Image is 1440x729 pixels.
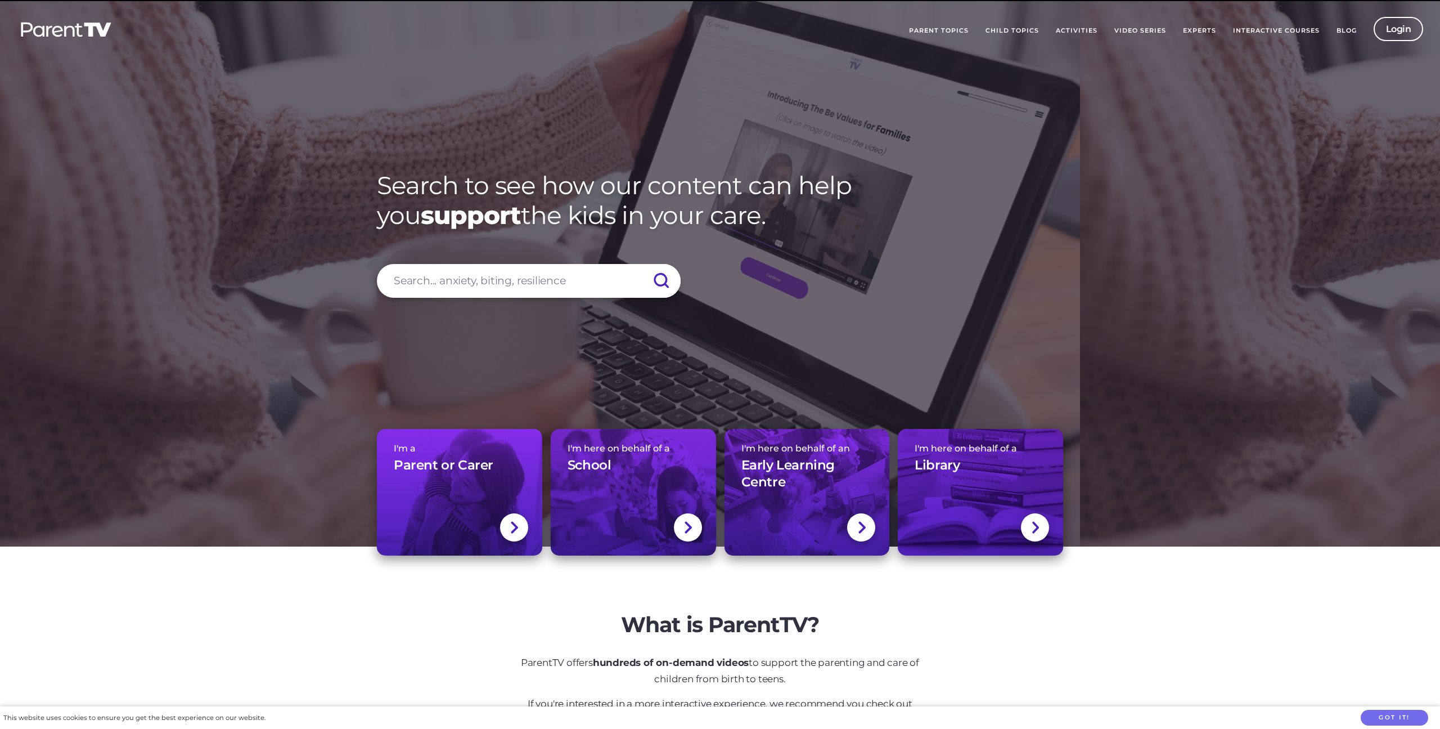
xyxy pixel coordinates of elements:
a: Child Topics [977,17,1047,45]
a: Parent Topics [901,17,977,45]
a: Video Series [1106,17,1174,45]
button: Got it! [1361,710,1428,726]
h3: Parent or Carer [394,457,493,474]
h2: What is ParentTV? [509,612,931,638]
a: Login [1374,17,1424,41]
strong: hundreds of on-demand videos [593,657,749,668]
a: Experts [1174,17,1225,45]
h3: Early Learning Centre [741,457,873,491]
strong: support [421,200,521,230]
span: I'm here on behalf of an [741,443,873,454]
a: I'm aParent or Carer [377,429,542,556]
a: Blog [1328,17,1365,45]
div: This website uses cookies to ensure you get the best experience on our website. [3,712,265,724]
img: parenttv-logo-white.4c85aaf.svg [20,21,112,38]
span: I'm here on behalf of a [568,443,699,454]
img: svg+xml;base64,PHN2ZyBlbmFibGUtYmFja2dyb3VuZD0ibmV3IDAgMCAxNC44IDI1LjciIHZpZXdCb3g9IjAgMCAxNC44ID... [683,520,692,535]
img: svg+xml;base64,PHN2ZyBlbmFibGUtYmFja2dyb3VuZD0ibmV3IDAgMCAxNC44IDI1LjciIHZpZXdCb3g9IjAgMCAxNC44ID... [510,520,518,535]
h1: Search to see how our content can help you the kids in your care. [377,171,1063,230]
img: svg+xml;base64,PHN2ZyBlbmFibGUtYmFja2dyb3VuZD0ibmV3IDAgMCAxNC44IDI1LjciIHZpZXdCb3g9IjAgMCAxNC44ID... [857,520,866,535]
a: I'm here on behalf of anEarly Learning Centre [724,429,890,556]
a: Activities [1047,17,1106,45]
span: I'm a [394,443,525,454]
a: Interactive Courses [1225,17,1328,45]
a: I'm here on behalf of aSchool [551,429,716,556]
p: ParentTV offers to support the parenting and care of children from birth to teens. [509,655,931,687]
input: Submit [641,264,681,298]
img: svg+xml;base64,PHN2ZyBlbmFibGUtYmFja2dyb3VuZD0ibmV3IDAgMCAxNC44IDI1LjciIHZpZXdCb3g9IjAgMCAxNC44ID... [1031,520,1039,535]
h3: Library [915,457,960,474]
a: I'm here on behalf of aLibrary [898,429,1063,556]
input: Search... anxiety, biting, resilience [377,264,681,298]
h3: School [568,457,611,474]
p: If you're interested in a more interactive experience, we recommend you check out our and over at [509,696,931,728]
span: I'm here on behalf of a [915,443,1046,454]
